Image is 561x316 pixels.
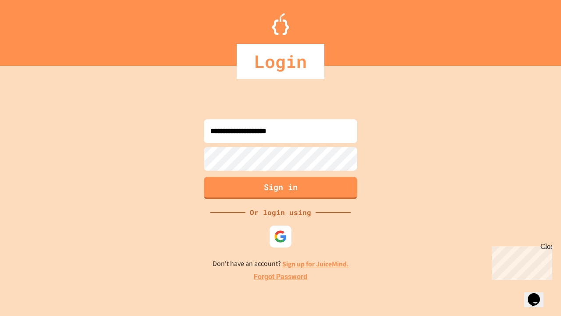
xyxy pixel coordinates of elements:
button: Sign in [204,177,357,199]
img: Logo.svg [272,13,289,35]
div: Login [237,44,324,79]
a: Forgot Password [254,272,307,282]
img: google-icon.svg [274,230,287,243]
a: Sign up for JuiceMind. [282,259,349,269]
iframe: chat widget [524,281,552,307]
div: Chat with us now!Close [4,4,60,56]
div: Or login using [245,207,316,218]
p: Don't have an account? [213,259,349,269]
iframe: chat widget [488,243,552,280]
